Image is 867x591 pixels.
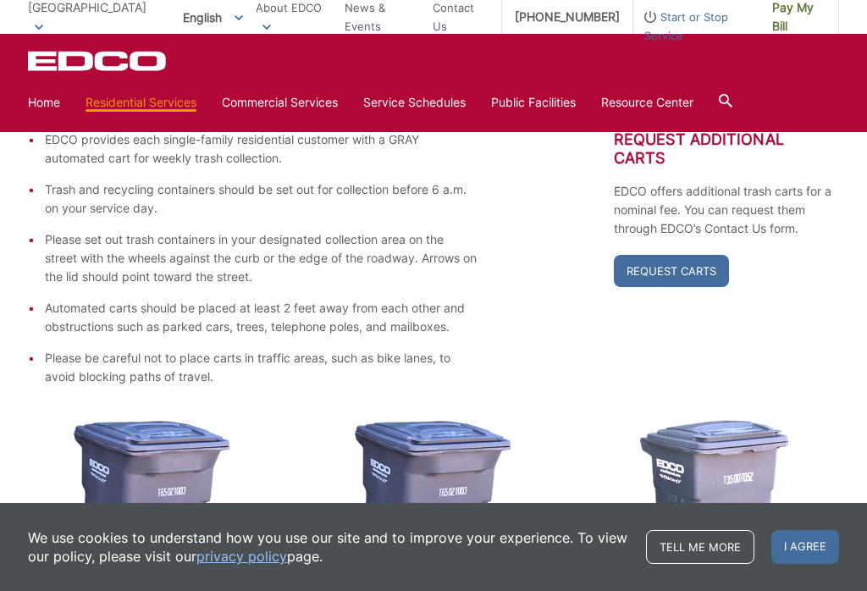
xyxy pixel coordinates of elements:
[614,130,839,168] h2: Request Additional Carts
[28,51,168,71] a: EDCD logo. Return to the homepage.
[45,130,478,168] li: EDCO provides each single-family residential customer with a GRAY automated cart for weekly trash...
[601,93,693,112] a: Resource Center
[363,93,466,112] a: Service Schedules
[45,299,478,336] li: Automated carts should be placed at least 2 feet away from each other and obstructions such as pa...
[45,180,478,218] li: Trash and recycling containers should be set out for collection before 6 a.m. on your service day.
[86,93,196,112] a: Residential Services
[28,528,629,566] p: We use cookies to understand how you use our site and to improve your experience. To view our pol...
[614,182,839,238] p: EDCO offers additional trash carts for a nominal fee. You can request them through EDCO’s Contact...
[28,93,60,112] a: Home
[646,530,754,564] a: Tell me more
[614,255,729,287] a: Request Carts
[196,547,287,566] a: privacy policy
[45,349,478,386] li: Please be careful not to place carts in traffic areas, such as bike lanes, to avoid blocking path...
[491,93,576,112] a: Public Facilities
[170,3,256,31] span: English
[45,230,478,286] li: Please set out trash containers in your designated collection area on the street with the wheels ...
[222,93,338,112] a: Commercial Services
